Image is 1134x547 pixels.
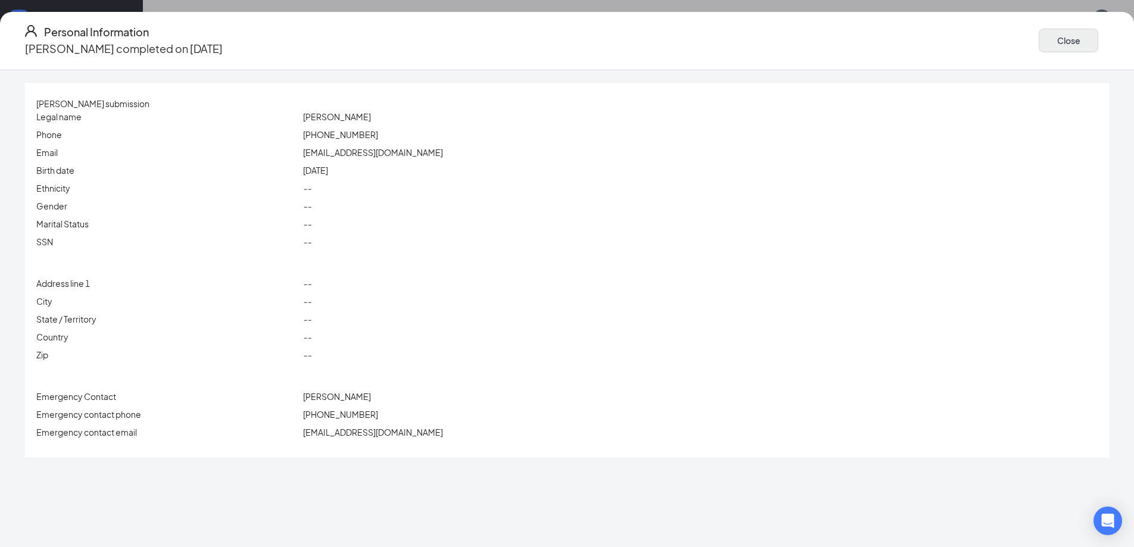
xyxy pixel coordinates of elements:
span: -- [303,278,311,289]
p: Emergency Contact [36,390,298,403]
span: -- [303,183,311,193]
span: [PHONE_NUMBER] [303,129,378,140]
span: [EMAIL_ADDRESS][DOMAIN_NAME] [303,427,443,437]
span: -- [303,349,311,360]
span: -- [303,314,311,324]
span: [EMAIL_ADDRESS][DOMAIN_NAME] [303,147,443,158]
p: Zip [36,348,298,361]
p: City [36,295,298,308]
button: Close [1039,29,1098,52]
p: Address line 1 [36,277,298,290]
p: [PERSON_NAME] completed on [DATE] [25,40,223,57]
span: -- [303,296,311,307]
p: Ethnicity [36,182,298,195]
span: -- [303,332,311,342]
p: State / Territory [36,312,298,326]
svg: User [24,24,38,38]
span: [PHONE_NUMBER] [303,409,378,420]
p: Country [36,330,298,343]
p: Emergency contact email [36,426,298,439]
p: Gender [36,199,298,212]
span: -- [303,218,311,229]
span: -- [303,236,311,247]
span: [PERSON_NAME] [303,391,371,402]
span: -- [303,201,311,211]
p: Legal name [36,110,298,123]
span: [PERSON_NAME] submission [36,98,149,109]
span: [PERSON_NAME] [303,111,371,122]
span: [DATE] [303,165,328,176]
p: Emergency contact phone [36,408,298,421]
p: Birth date [36,164,298,177]
p: Email [36,146,298,159]
p: Marital Status [36,217,298,230]
p: SSN [36,235,298,248]
div: Open Intercom Messenger [1094,507,1122,535]
h4: Personal Information [44,24,149,40]
p: Phone [36,128,298,141]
